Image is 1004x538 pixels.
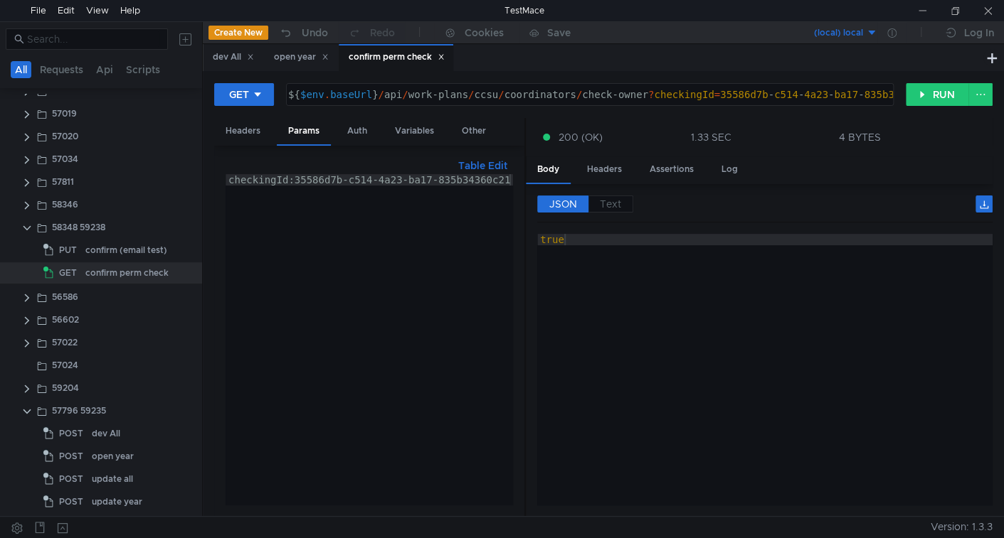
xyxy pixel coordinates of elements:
div: 57796 59235 [52,400,106,421]
div: open year [274,50,329,65]
span: Version: 1.3.3 [931,517,993,537]
div: update all [92,468,133,490]
div: confirm perm check [349,50,445,65]
span: 200 (OK) [559,129,603,145]
div: Save [547,28,571,38]
div: Assertions [638,156,705,183]
button: All [11,61,31,78]
span: POST [59,423,83,444]
div: dev All [92,423,120,444]
span: POST [59,491,83,512]
span: GET [59,262,77,284]
span: POST [59,446,83,467]
div: Other [450,118,497,144]
button: Scripts [122,61,164,78]
div: Variables [384,118,445,144]
div: 58348 59238 [52,217,105,238]
div: Redo [370,24,395,41]
div: Auth [336,118,379,144]
div: open year [92,446,134,467]
div: Headers [214,118,272,144]
div: 59204 [52,377,79,399]
button: GET [214,83,274,106]
button: Redo [338,22,405,43]
div: (local) local [814,26,863,40]
div: Headers [576,156,633,183]
div: 1.33 SEC [691,131,731,144]
div: Undo [302,24,328,41]
div: 56602 [52,309,79,330]
div: confirm perm check [85,262,169,284]
button: Table Edit [453,157,513,174]
button: (local) local [778,21,877,44]
div: 57019 [52,103,77,124]
div: confirm (email test) [85,240,167,261]
div: dev All [213,50,254,65]
div: update company [92,514,163,535]
div: GET [229,87,249,102]
div: 57024 [52,355,78,376]
div: Cookies [465,24,504,41]
div: 57811 [52,171,74,193]
div: 57022 [52,332,78,353]
span: JSON [549,198,577,210]
button: Create New [208,26,268,40]
div: 58346 [52,194,78,215]
span: POST [59,468,83,490]
button: RUN [906,83,969,106]
input: Search... [27,31,159,47]
span: Text [600,198,621,210]
button: Api [92,61,117,78]
div: 4 BYTES [839,131,881,144]
div: 56586 [52,286,78,308]
button: Requests [36,61,88,78]
button: Undo [268,22,338,43]
div: Log In [964,24,994,41]
div: 57020 [52,126,78,147]
div: Params [277,118,331,146]
span: PUT [59,240,77,261]
div: Log [710,156,749,183]
span: POST [59,514,83,535]
div: 57034 [52,149,78,170]
div: Body [526,156,571,184]
div: update year [92,491,142,512]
